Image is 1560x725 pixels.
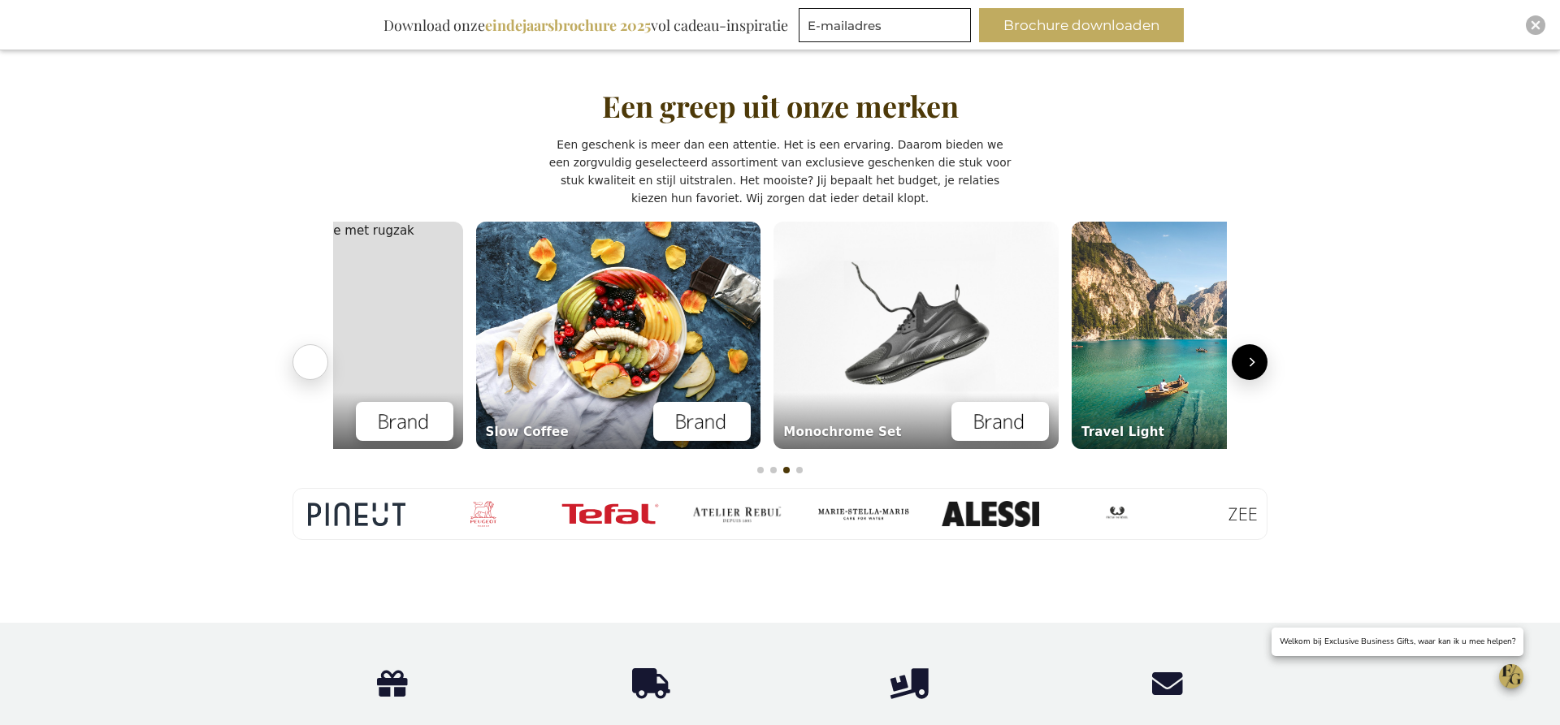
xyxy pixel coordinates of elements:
[1105,501,1128,527] img: Orbitkey
[1081,423,1164,442] div: Travel Light
[1072,222,1357,449] img: Outdoor travel
[476,222,761,449] img: Koffie en accessoires
[276,48,1284,580] section: Een greep uit onze merken
[661,407,743,436] img: Merklogo
[1194,501,1292,527] img: ZEE
[292,215,1267,473] section: Lifestyle carrousel
[307,503,405,525] img: Orbitkey
[979,8,1184,42] button: Brochure downloaden
[561,503,658,524] img: Goodnight Light
[485,15,651,35] b: eindejaarsbrochure 2025
[376,8,795,42] div: Download onze vol cadeau-inspiratie
[469,501,496,527] img: ZEE
[814,503,912,524] img: Luxury For Men
[687,502,785,527] img: Valiente
[1531,20,1540,30] img: Close
[773,222,1059,449] img: Accessoires op marmer
[799,8,976,47] form: marketing offers and promotions
[1526,15,1545,35] div: Close
[941,501,1038,527] img: Exclusive Business Gifts
[960,407,1041,436] img: Merklogo
[364,407,445,436] img: Merklogo
[1232,344,1267,380] button: Volgende
[292,344,328,380] button: Vorige
[783,423,901,442] div: Monochrome Set
[292,488,1267,540] div: Merken
[486,423,569,442] div: Slow Coffee
[549,136,1012,207] p: Een geschenk is meer dan een attentie. Het is een ervaring. Daarom bieden we een zorgvuldig gesel...
[799,8,971,42] input: E-mailadres
[602,90,959,123] h2: Een greep uit onze merken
